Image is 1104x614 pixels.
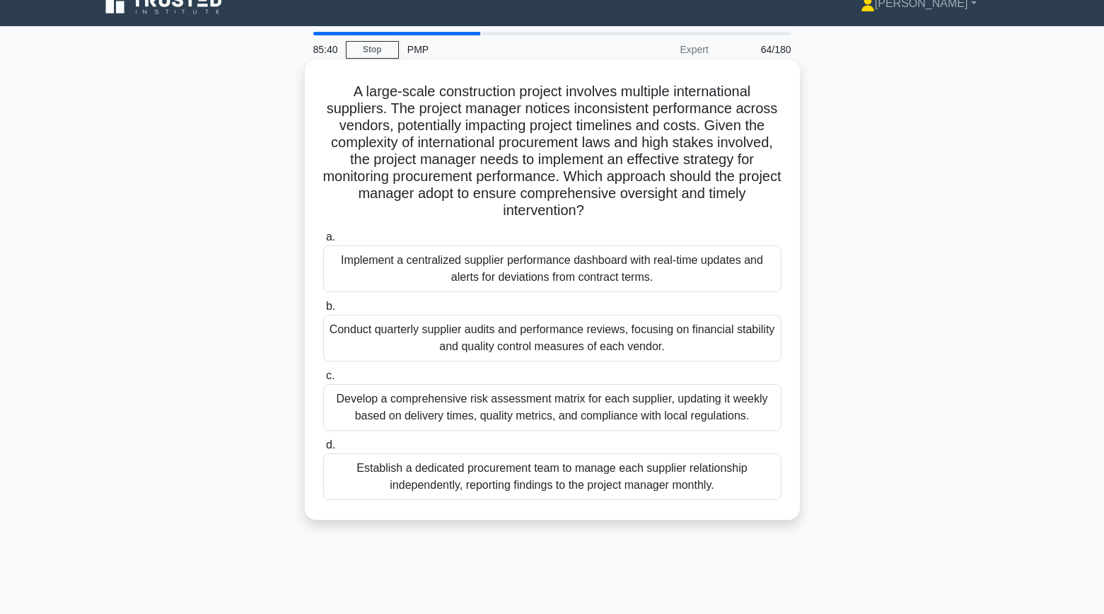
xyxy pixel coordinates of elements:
h5: A large-scale construction project involves multiple international suppliers. The project manager... [322,83,783,220]
div: 85:40 [305,35,346,64]
div: PMP [399,35,593,64]
div: Expert [593,35,717,64]
div: Develop a comprehensive risk assessment matrix for each supplier, updating it weekly based on del... [323,384,781,431]
div: 64/180 [717,35,800,64]
div: Conduct quarterly supplier audits and performance reviews, focusing on financial stability and qu... [323,315,781,361]
span: d. [326,439,335,451]
div: Establish a dedicated procurement team to manage each supplier relationship independently, report... [323,453,781,500]
div: Implement a centralized supplier performance dashboard with real-time updates and alerts for devi... [323,245,781,292]
span: c. [326,369,335,381]
span: b. [326,300,335,312]
span: a. [326,231,335,243]
a: Stop [346,41,399,59]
